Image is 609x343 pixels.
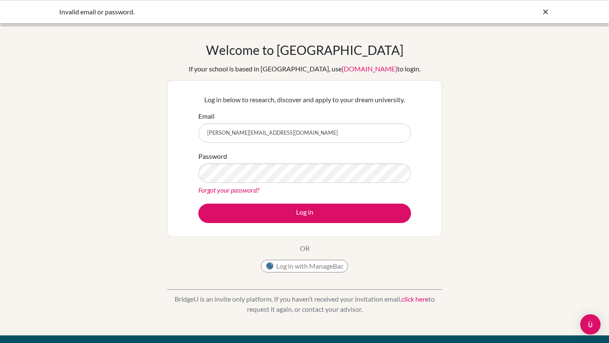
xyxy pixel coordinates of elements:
a: click here [401,295,428,303]
p: OR [300,243,310,253]
a: Forgot your password? [198,186,259,194]
label: Email [198,111,214,121]
h1: Welcome to [GEOGRAPHIC_DATA] [206,42,403,57]
div: Open Intercom Messenger [580,314,601,335]
p: Log in below to research, discover and apply to your dream university. [198,95,411,105]
a: [DOMAIN_NAME] [342,65,397,73]
p: BridgeU is an invite only platform. If you haven’t received your invitation email, to request it ... [167,294,442,314]
button: Log in with ManageBac [261,260,348,272]
label: Password [198,151,227,161]
button: Log in [198,204,411,223]
div: If your school is based in [GEOGRAPHIC_DATA], use to login. [189,64,420,74]
div: Invalid email or password. [59,7,423,17]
